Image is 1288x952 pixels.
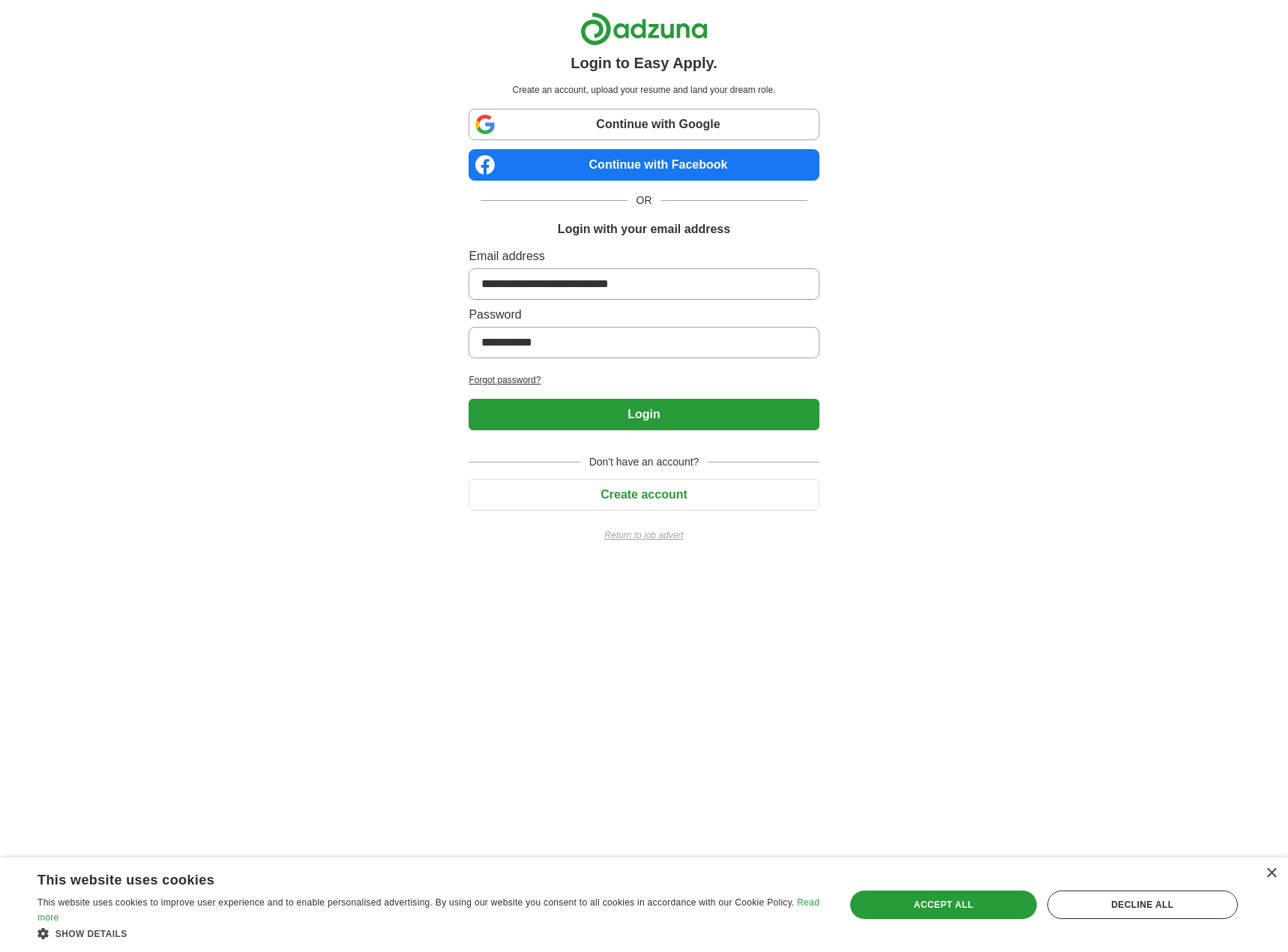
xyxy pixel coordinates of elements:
[571,52,717,74] h1: Login to Easy Apply.
[469,373,819,387] a: Forgot password?
[469,399,819,430] button: Login
[1266,868,1277,879] div: Close
[558,220,730,238] h1: Login with your email address
[469,247,819,265] label: Email address
[37,897,795,908] span: This website uses cookies to improve user experience and to enable personalised advertising. By u...
[850,891,1036,919] div: Accept all
[628,193,661,208] span: OR
[580,454,708,470] span: Don't have an account?
[469,109,819,140] a: Continue with Google
[469,528,819,542] a: Return to job advert
[472,83,816,97] p: Create an account, upload your resume and land your dream role.
[469,149,819,181] a: Continue with Facebook
[1047,891,1238,919] div: Decline all
[469,479,819,510] button: Create account
[580,12,708,46] img: Adzuna logo
[469,488,819,501] a: Create account
[37,926,821,941] div: Show details
[55,929,127,939] span: Show details
[469,306,819,324] label: Password
[37,867,783,889] div: This website uses cookies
